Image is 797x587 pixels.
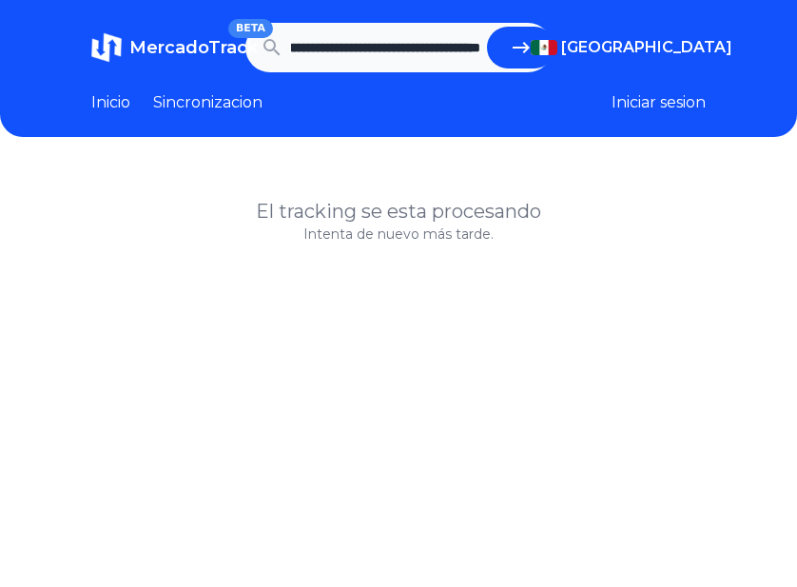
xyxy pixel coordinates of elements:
[531,36,706,59] button: [GEOGRAPHIC_DATA]
[91,198,706,225] h1: El tracking se esta procesando
[129,37,258,58] span: MercadoTrack
[91,91,130,114] a: Inicio
[91,32,245,63] a: MercadoTrackBETA
[91,32,122,63] img: MercadoTrack
[531,40,557,55] img: Mexico
[91,225,706,244] p: Intenta de nuevo más tarde.
[153,91,262,114] a: Sincronizacion
[561,36,732,59] span: [GEOGRAPHIC_DATA]
[228,19,273,38] span: BETA
[612,91,706,114] button: Iniciar sesion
